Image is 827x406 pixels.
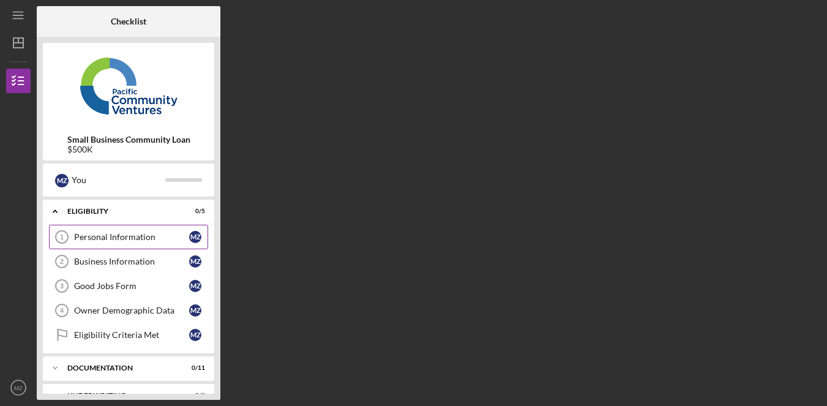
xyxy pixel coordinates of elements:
[49,298,208,323] a: 4Owner Demographic DataMZ
[49,249,208,274] a: 2Business InformationMZ
[183,392,205,399] div: 0 / 2
[183,364,205,372] div: 0 / 11
[60,258,64,265] tspan: 2
[74,281,189,291] div: Good Jobs Form
[60,282,64,290] tspan: 3
[189,329,201,341] div: M Z
[74,330,189,340] div: Eligibility Criteria Met
[49,274,208,298] a: 3Good Jobs FormMZ
[6,375,31,400] button: MZ
[55,174,69,187] div: M Z
[14,385,23,391] text: MZ
[72,170,165,190] div: You
[67,364,174,372] div: Documentation
[67,208,174,215] div: Eligibility
[49,225,208,249] a: 1Personal InformationMZ
[183,208,205,215] div: 0 / 5
[189,280,201,292] div: M Z
[67,392,174,399] div: Underwriting
[74,306,189,315] div: Owner Demographic Data
[49,323,208,347] a: Eligibility Criteria MetMZ
[67,145,190,154] div: $500K
[43,49,214,122] img: Product logo
[67,135,190,145] b: Small Business Community Loan
[60,307,64,314] tspan: 4
[189,231,201,243] div: M Z
[74,232,189,242] div: Personal Information
[189,255,201,268] div: M Z
[60,233,64,241] tspan: 1
[189,304,201,317] div: M Z
[111,17,146,26] b: Checklist
[74,257,189,266] div: Business Information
